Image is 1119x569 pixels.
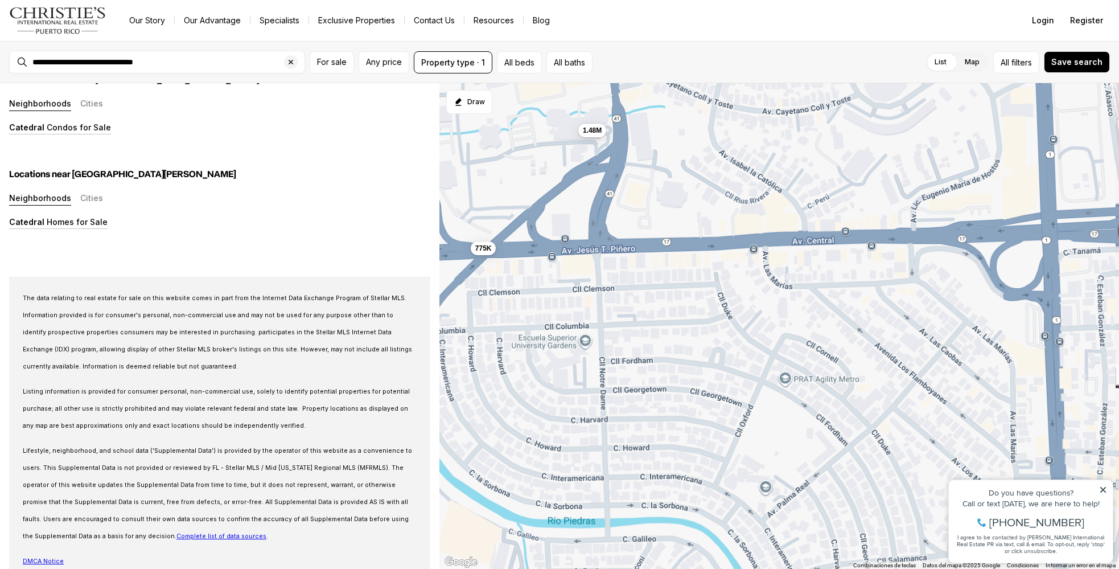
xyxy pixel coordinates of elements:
[9,169,430,180] h5: Locations near [GEOGRAPHIC_DATA][PERSON_NAME]
[9,99,71,111] button: Neighborhoods
[23,558,64,565] span: DMCA Notice
[9,217,44,227] p: Catedral
[310,51,354,73] button: For sale
[309,13,404,28] a: Exclusive Properties
[546,51,593,73] button: All baths
[464,13,523,28] a: Resources
[925,52,956,72] label: List
[405,13,464,28] button: Contact Us
[1025,9,1061,32] button: Login
[175,13,250,28] a: Our Advantage
[1051,58,1102,67] span: Save search
[23,388,410,429] span: Listing information is provided for consumer personal, non-commercial use, solely to identify pot...
[446,90,492,114] button: Start drawing
[23,555,64,565] a: DMCA Notice
[9,122,111,132] a: Catedral Condos for Sale
[359,51,409,73] button: Any price
[956,52,989,72] label: Map
[475,244,492,253] span: 775K
[12,36,164,44] div: Call or text [DATE], we are here to help!
[80,99,103,111] button: Cities
[284,51,305,73] button: Clear search input
[1044,51,1110,73] button: Save search
[414,51,492,73] button: Property type · 1
[23,447,412,540] span: Lifestyle, neighborhood, and school data ('Supplemental Data') is provided by the operator of thi...
[471,241,496,255] button: 775K
[12,26,164,34] div: Do you have questions?
[9,7,106,34] img: logo
[583,126,602,135] span: 1.48M
[1070,16,1103,25] span: Register
[1032,16,1054,25] span: Login
[9,217,108,227] a: Catedral Homes for Sale
[923,562,1000,568] span: Datos del mapa ©2025 Google
[524,13,559,28] a: Blog
[1011,56,1032,68] span: filters
[993,51,1039,73] button: Allfilters
[80,194,103,206] button: Cities
[44,122,111,132] p: Condos for Sale
[47,54,142,65] span: [PHONE_NUMBER]
[317,58,347,67] span: For sale
[9,122,44,132] p: Catedral
[366,58,402,67] span: Any price
[14,70,162,92] span: I agree to be contacted by [PERSON_NAME] International Real Estate PR via text, call & email. To ...
[1063,9,1110,32] button: Register
[497,51,542,73] button: All beds
[578,124,606,137] button: 1.48M
[176,533,266,540] a: Complete list of data sources
[23,294,412,370] span: The data relating to real estate for sale on this website comes in part from the Internet Data Ex...
[250,13,308,28] a: Specialists
[120,13,174,28] a: Our Story
[44,217,108,227] p: Homes for Sale
[1001,56,1009,68] span: All
[9,194,71,206] button: Neighborhoods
